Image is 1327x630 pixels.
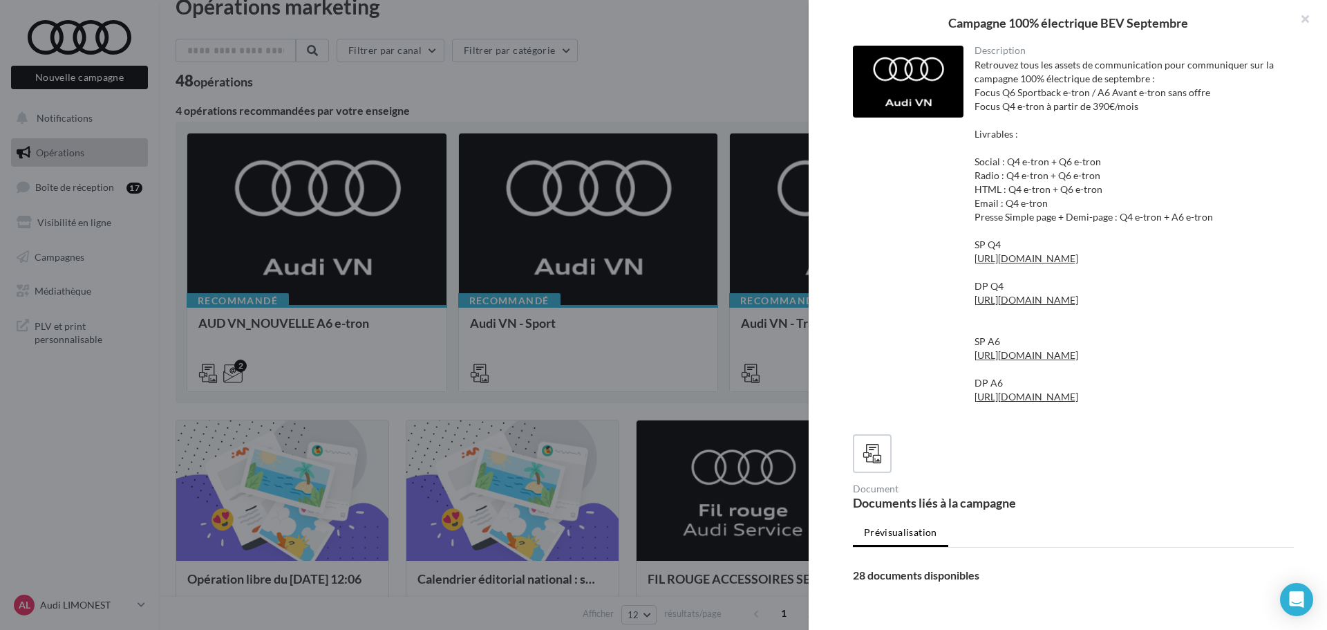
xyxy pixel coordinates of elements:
div: Campagne 100% électrique BEV Septembre [831,17,1305,29]
a: [URL][DOMAIN_NAME] [975,349,1078,361]
a: [URL][DOMAIN_NAME] [975,252,1078,264]
div: Documents liés à la campagne [853,497,1068,509]
div: 28 documents disponibles [853,570,1294,581]
div: Document [853,484,1068,494]
div: Retrouvez tous les assets de communication pour communiquer sur la campagne 100% électrique de se... [975,58,1283,418]
a: [URL][DOMAIN_NAME] [975,294,1078,306]
a: [URL][DOMAIN_NAME] [975,391,1078,402]
div: Open Intercom Messenger [1280,583,1313,616]
div: Description [975,46,1283,55]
